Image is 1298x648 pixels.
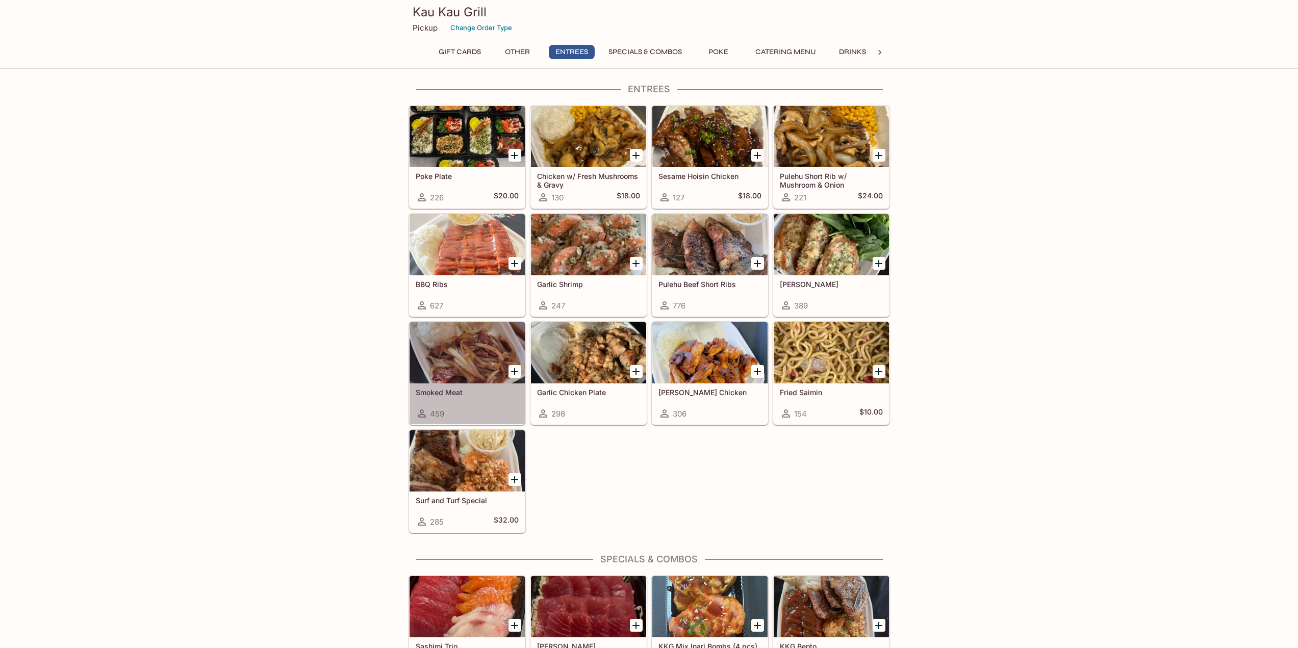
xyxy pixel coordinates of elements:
h5: Surf and Turf Special [416,496,519,505]
div: Fried Saimin [774,322,889,383]
button: Add KKG Bento [873,619,885,632]
h5: $32.00 [494,515,519,528]
button: Drinks [830,45,876,59]
div: Sashimi Trio [410,576,525,637]
div: BBQ Ribs [410,214,525,275]
button: Specials & Combos [603,45,688,59]
span: 389 [794,301,808,310]
div: KKG Bento [774,576,889,637]
a: Smoked Meat459 [409,322,525,425]
a: Sesame Hoisin Chicken127$18.00 [652,106,768,209]
h5: Poke Plate [416,172,519,180]
div: Surf and Turf Special [410,430,525,491]
a: Poke Plate226$20.00 [409,106,525,209]
div: Pulehu Short Rib w/ Mushroom & Onion [774,106,889,167]
a: BBQ Ribs627 [409,214,525,317]
span: 298 [551,409,565,419]
button: Add Garlic Ahi [873,257,885,270]
button: Add Teri Chicken [751,365,764,378]
button: Entrees [549,45,595,59]
span: 130 [551,193,564,202]
h5: $10.00 [859,407,883,420]
h4: Entrees [409,84,890,95]
h5: Smoked Meat [416,388,519,397]
button: Add BBQ Ribs [508,257,521,270]
button: Add Surf and Turf Special [508,473,521,486]
button: Add Chicken w/ Fresh Mushrooms & Gravy [630,149,643,162]
h3: Kau Kau Grill [413,4,886,20]
div: Poke Plate [410,106,525,167]
h5: $24.00 [858,191,883,203]
h5: $18.00 [738,191,761,203]
h5: BBQ Ribs [416,280,519,289]
h5: $20.00 [494,191,519,203]
h5: [PERSON_NAME] [780,280,883,289]
h5: Sesame Hoisin Chicken [658,172,761,180]
a: Surf and Turf Special285$32.00 [409,430,525,533]
a: [PERSON_NAME] Chicken306 [652,322,768,425]
h5: Chicken w/ Fresh Mushrooms & Gravy [537,172,640,189]
h4: Specials & Combos [409,554,890,565]
div: Garlic Chicken Plate [531,322,646,383]
a: Chicken w/ Fresh Mushrooms & Gravy130$18.00 [530,106,647,209]
span: 221 [794,193,806,202]
button: Add Fried Saimin [873,365,885,378]
h5: Pulehu Short Rib w/ Mushroom & Onion [780,172,883,189]
a: [PERSON_NAME]389 [773,214,889,317]
button: Add Pulehu Beef Short Ribs [751,257,764,270]
a: Garlic Chicken Plate298 [530,322,647,425]
span: 226 [430,193,444,202]
button: Gift Cards [433,45,487,59]
button: Add Pulehu Short Rib w/ Mushroom & Onion [873,149,885,162]
div: KKG Mix Inari Bombs (4 pcs) [652,576,768,637]
button: Add Sashimi Trio [508,619,521,632]
span: 776 [673,301,685,310]
span: 247 [551,301,565,310]
button: Add Smoked Meat [508,365,521,378]
button: Other [495,45,541,59]
button: Add Sesame Hoisin Chicken [751,149,764,162]
button: Catering Menu [750,45,822,59]
button: Change Order Type [446,20,517,36]
h5: [PERSON_NAME] Chicken [658,388,761,397]
p: Pickup [413,23,438,33]
h5: Garlic Shrimp [537,280,640,289]
div: Pulehu Beef Short Ribs [652,214,768,275]
a: Pulehu Short Rib w/ Mushroom & Onion221$24.00 [773,106,889,209]
div: Teri Chicken [652,322,768,383]
span: 627 [430,301,443,310]
div: Smoked Meat [410,322,525,383]
div: Garlic Shrimp [531,214,646,275]
button: Add Poke Plate [508,149,521,162]
a: Pulehu Beef Short Ribs776 [652,214,768,317]
button: Add KKG Mix Inari Bombs (4 pcs) [751,619,764,632]
span: 154 [794,409,807,419]
span: 459 [430,409,444,419]
span: 285 [430,517,444,527]
div: Sesame Hoisin Chicken [652,106,768,167]
h5: Fried Saimin [780,388,883,397]
a: Garlic Shrimp247 [530,214,647,317]
button: Add Garlic Chicken Plate [630,365,643,378]
div: Chicken w/ Fresh Mushrooms & Gravy [531,106,646,167]
button: Add Garlic Shrimp [630,257,643,270]
h5: Pulehu Beef Short Ribs [658,280,761,289]
h5: Garlic Chicken Plate [537,388,640,397]
a: Fried Saimin154$10.00 [773,322,889,425]
span: 306 [673,409,686,419]
h5: $18.00 [617,191,640,203]
button: Poke [696,45,742,59]
span: 127 [673,193,684,202]
div: Ahi Sashimi [531,576,646,637]
button: Add Ahi Sashimi [630,619,643,632]
div: Garlic Ahi [774,214,889,275]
